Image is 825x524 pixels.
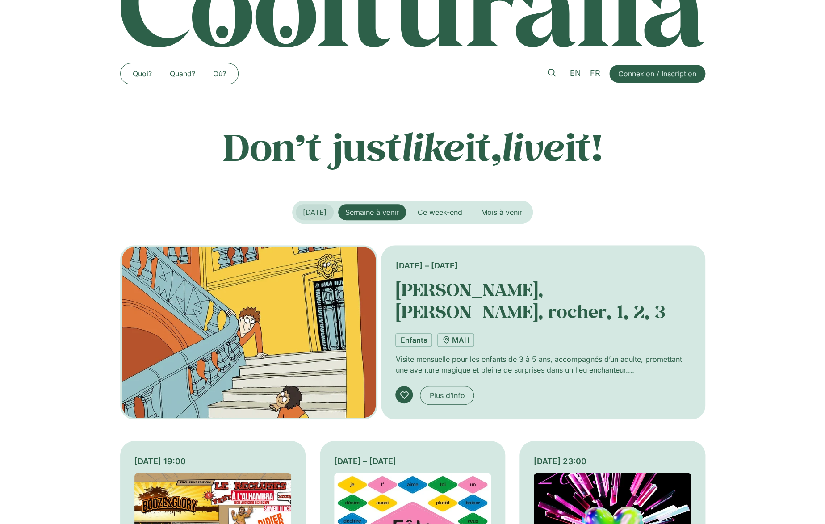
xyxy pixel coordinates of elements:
[303,208,327,217] span: [DATE]
[124,67,161,81] a: Quoi?
[161,67,204,81] a: Quand?
[481,208,522,217] span: Mois à venir
[395,260,691,272] div: [DATE] – [DATE]
[609,65,705,83] a: Connexion / Inscription
[395,278,665,323] a: [PERSON_NAME], [PERSON_NAME], rocher, 1, 2, 3
[120,124,705,169] p: Don’t just it, it!
[565,67,586,80] a: EN
[502,122,565,171] em: live
[334,455,491,467] div: [DATE] – [DATE]
[570,68,581,78] span: EN
[429,390,465,401] span: Plus d’info
[590,68,600,78] span: FR
[204,67,235,81] a: Où?
[437,333,474,347] a: MAH
[618,68,696,79] span: Connexion / Inscription
[124,67,235,81] nav: Menu
[420,386,474,405] a: Plus d’info
[534,455,691,467] div: [DATE] 23:00
[402,122,465,171] em: like
[345,208,399,217] span: Semaine à venir
[395,333,432,347] a: Enfants
[134,455,291,467] div: [DATE] 19:00
[418,208,462,217] span: Ce week-end
[395,354,691,375] p: Visite mensuelle pour les enfants de 3 à 5 ans, accompagnés d’un adulte, promettant une aventure ...
[586,67,605,80] a: FR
